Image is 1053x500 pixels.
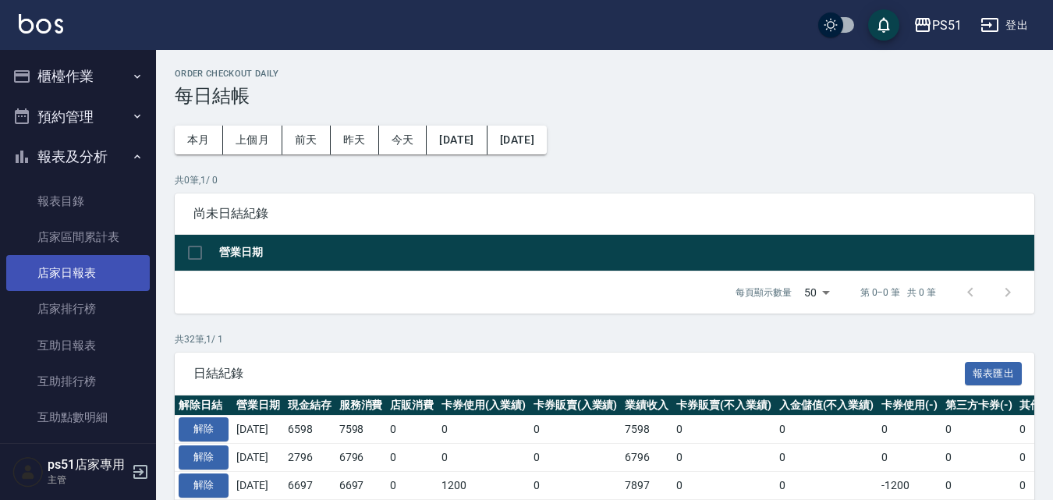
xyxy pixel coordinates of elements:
span: 日結紀錄 [193,366,965,381]
button: 上個月 [223,126,282,154]
p: 主管 [48,473,127,487]
th: 營業日期 [215,235,1034,271]
td: 0 [775,444,878,472]
td: 7598 [621,416,672,444]
h3: 每日結帳 [175,85,1034,107]
p: 第 0–0 筆 共 0 筆 [860,285,936,300]
td: 0 [775,471,878,499]
button: 本月 [175,126,223,154]
th: 業績收入 [621,395,672,416]
button: save [868,9,899,41]
td: 0 [877,416,941,444]
td: 0 [877,444,941,472]
td: 0 [530,444,622,472]
a: 互助點數明細 [6,399,150,435]
button: 預約管理 [6,97,150,137]
td: 7598 [335,416,387,444]
p: 共 32 筆, 1 / 1 [175,332,1034,346]
td: 7897 [621,471,672,499]
button: 昨天 [331,126,379,154]
td: 0 [530,471,622,499]
a: 互助排行榜 [6,363,150,399]
h5: ps51店家專用 [48,457,127,473]
td: 6697 [335,471,387,499]
td: 0 [941,444,1016,472]
a: 店家區間累計表 [6,219,150,255]
button: 登出 [974,11,1034,40]
a: 互助業績報表 [6,435,150,471]
td: [DATE] [232,471,284,499]
p: 每頁顯示數量 [736,285,792,300]
td: 2796 [284,444,335,472]
td: 0 [530,416,622,444]
td: 6796 [621,444,672,472]
td: 6697 [284,471,335,499]
a: 互助日報表 [6,328,150,363]
td: 0 [941,471,1016,499]
th: 解除日結 [175,395,232,416]
div: 50 [798,271,835,314]
td: 0 [386,416,438,444]
p: 共 0 筆, 1 / 0 [175,173,1034,187]
td: 0 [941,416,1016,444]
span: 尚未日結紀錄 [193,206,1016,222]
button: 解除 [179,445,229,470]
img: Logo [19,14,63,34]
th: 第三方卡券(-) [941,395,1016,416]
button: 報表匯出 [965,362,1023,386]
td: 0 [775,416,878,444]
button: [DATE] [487,126,547,154]
a: 報表目錄 [6,183,150,219]
a: 報表匯出 [965,365,1023,380]
td: [DATE] [232,444,284,472]
th: 入金儲值(不入業績) [775,395,878,416]
td: 6598 [284,416,335,444]
td: [DATE] [232,416,284,444]
th: 卡券使用(-) [877,395,941,416]
button: [DATE] [427,126,487,154]
button: 報表及分析 [6,137,150,177]
th: 店販消費 [386,395,438,416]
td: 0 [672,416,775,444]
button: 今天 [379,126,427,154]
td: 0 [672,444,775,472]
th: 營業日期 [232,395,284,416]
button: 解除 [179,473,229,498]
td: 0 [438,416,530,444]
a: 店家排行榜 [6,291,150,327]
th: 現金結存 [284,395,335,416]
td: 6796 [335,444,387,472]
th: 服務消費 [335,395,387,416]
a: 店家日報表 [6,255,150,291]
img: Person [12,456,44,488]
td: 0 [386,444,438,472]
td: -1200 [877,471,941,499]
button: 解除 [179,417,229,441]
td: 0 [386,471,438,499]
td: 0 [672,471,775,499]
th: 卡券販賣(不入業績) [672,395,775,416]
button: 前天 [282,126,331,154]
td: 1200 [438,471,530,499]
h2: Order checkout daily [175,69,1034,79]
div: PS51 [932,16,962,35]
button: 櫃檯作業 [6,56,150,97]
button: PS51 [907,9,968,41]
td: 0 [438,444,530,472]
th: 卡券販賣(入業績) [530,395,622,416]
th: 卡券使用(入業績) [438,395,530,416]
